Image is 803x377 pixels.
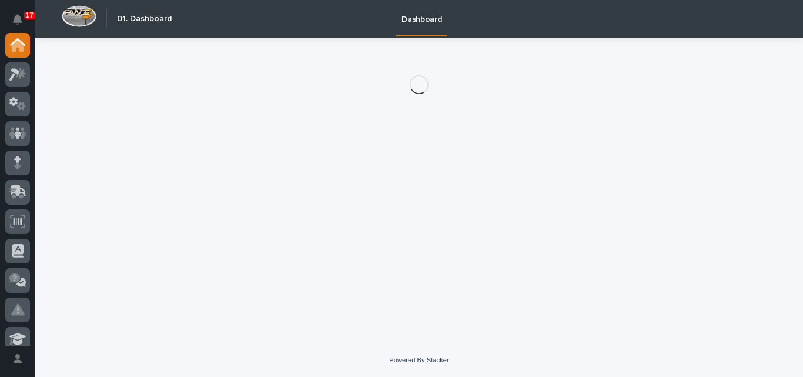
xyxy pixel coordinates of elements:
button: Notifications [5,7,30,32]
a: Powered By Stacker [389,356,449,363]
p: 17 [26,11,34,19]
div: Notifications17 [15,14,30,33]
img: Workspace Logo [62,5,96,27]
h2: 01. Dashboard [117,14,172,24]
